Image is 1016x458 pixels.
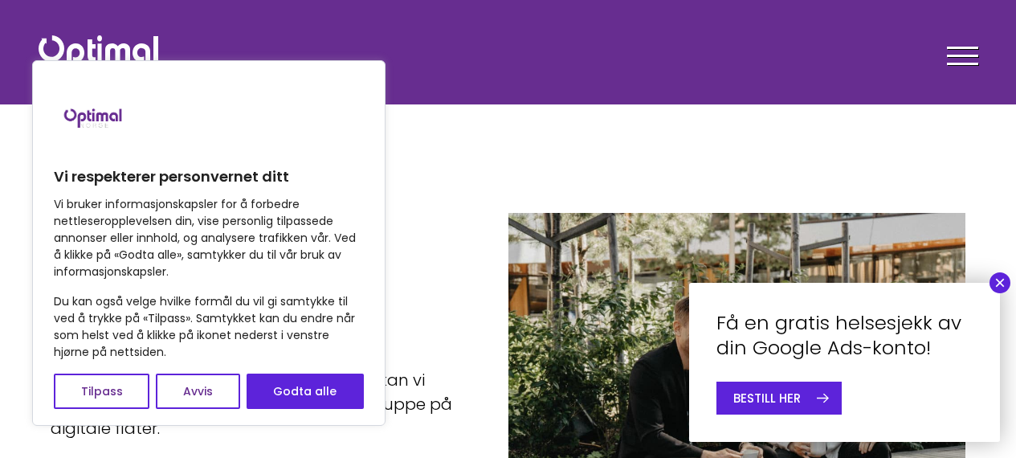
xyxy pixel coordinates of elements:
[39,35,158,76] img: Optimal Norge
[989,272,1010,293] button: Close
[156,374,239,409] button: Avvis
[54,293,364,361] p: Du kan også velge hvilke formål du vil gi samtykke til ved å trykke på «Tilpass». Samtykket kan d...
[54,374,149,409] button: Tilpass
[54,77,134,157] img: Brand logo
[716,310,973,360] h4: Få en gratis helsesjekk av din Google Ads-konto!
[54,167,364,186] p: Vi respekterer personvernet ditt
[716,382,842,415] a: BESTILL HER
[32,60,386,426] div: Vi respekterer personvernet ditt
[54,196,364,280] p: Vi bruker informasjonskapsler for å forbedre nettleseropplevelsen din, vise personlig tilpassede ...
[247,374,364,409] button: Godta alle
